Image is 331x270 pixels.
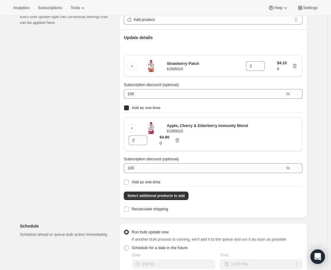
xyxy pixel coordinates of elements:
[167,129,248,134] p: 61550010
[132,207,168,211] span: Recalculate shipping
[20,8,114,26] p: Adjust the type of bulk update you'd like to apply. Each bulk update type has contextual settings...
[145,60,157,72] span: 61605010
[34,4,66,12] button: Subscriptions
[274,5,282,10] span: Help
[124,157,179,161] span: Subscription discount (optional)
[220,253,228,257] span: Time
[167,67,199,72] p: 61605010
[20,223,114,229] p: Schedule
[132,245,188,250] span: Schedule for a date in the future
[127,193,185,198] span: Select additional products to add
[167,123,248,129] h3: Apple, Cherry & Elderberry Immunity Blend
[167,61,199,67] h3: Strawberry Patch
[286,92,290,96] span: %
[13,5,29,10] span: Analytics
[159,134,169,146] div: 0
[293,4,321,12] button: Settings
[277,60,287,66] h3: $4.10
[132,237,286,242] span: If another bulk process is running, we'll add it to the queue and run it as soon as possible
[38,5,62,10] span: Subscriptions
[20,232,114,238] p: Schedule ahead or queue bulk action immediately.
[124,192,188,200] button: Select additional products to add
[124,35,303,41] p: Update details
[10,4,33,12] button: Analytics
[286,166,290,170] span: %
[67,4,90,12] button: Tools
[70,5,80,10] span: Tools
[264,4,292,12] button: Help
[124,82,179,87] span: Subscription discount (optional)
[277,60,287,72] div: 0
[159,134,169,140] h3: $4.80
[132,105,160,110] span: Add as one-time
[132,253,140,257] span: Date
[303,5,318,10] span: Settings
[132,180,160,184] span: Add as one-time
[310,249,325,264] div: Open Intercom Messenger
[132,230,169,234] span: Run bulk update now
[145,122,157,134] span: 61550010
